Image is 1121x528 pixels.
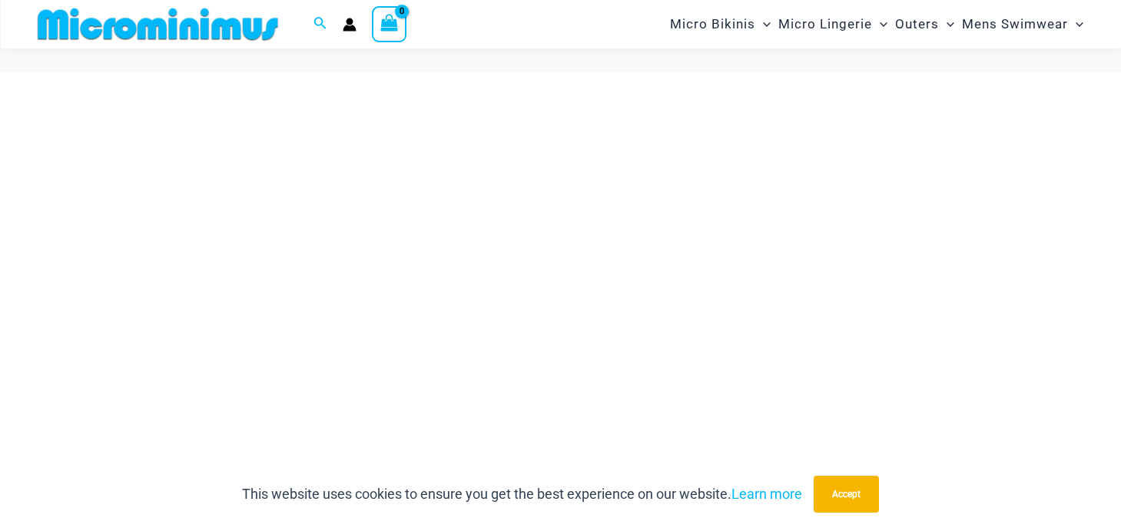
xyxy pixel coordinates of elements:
[664,2,1090,46] nav: Site Navigation
[32,7,284,42] img: MM SHOP LOGO FLAT
[670,5,755,44] span: Micro Bikinis
[666,5,774,44] a: Micro BikinisMenu ToggleMenu Toggle
[962,5,1068,44] span: Mens Swimwear
[895,5,939,44] span: Outers
[343,18,357,32] a: Account icon link
[731,486,802,502] a: Learn more
[755,5,771,44] span: Menu Toggle
[814,476,879,513] button: Accept
[939,5,954,44] span: Menu Toggle
[1068,5,1083,44] span: Menu Toggle
[372,6,407,42] a: View Shopping Cart, empty
[872,5,887,44] span: Menu Toggle
[958,5,1087,44] a: Mens SwimwearMenu ToggleMenu Toggle
[313,15,327,34] a: Search icon link
[242,483,802,506] p: This website uses cookies to ensure you get the best experience on our website.
[891,5,958,44] a: OutersMenu ToggleMenu Toggle
[778,5,872,44] span: Micro Lingerie
[774,5,891,44] a: Micro LingerieMenu ToggleMenu Toggle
